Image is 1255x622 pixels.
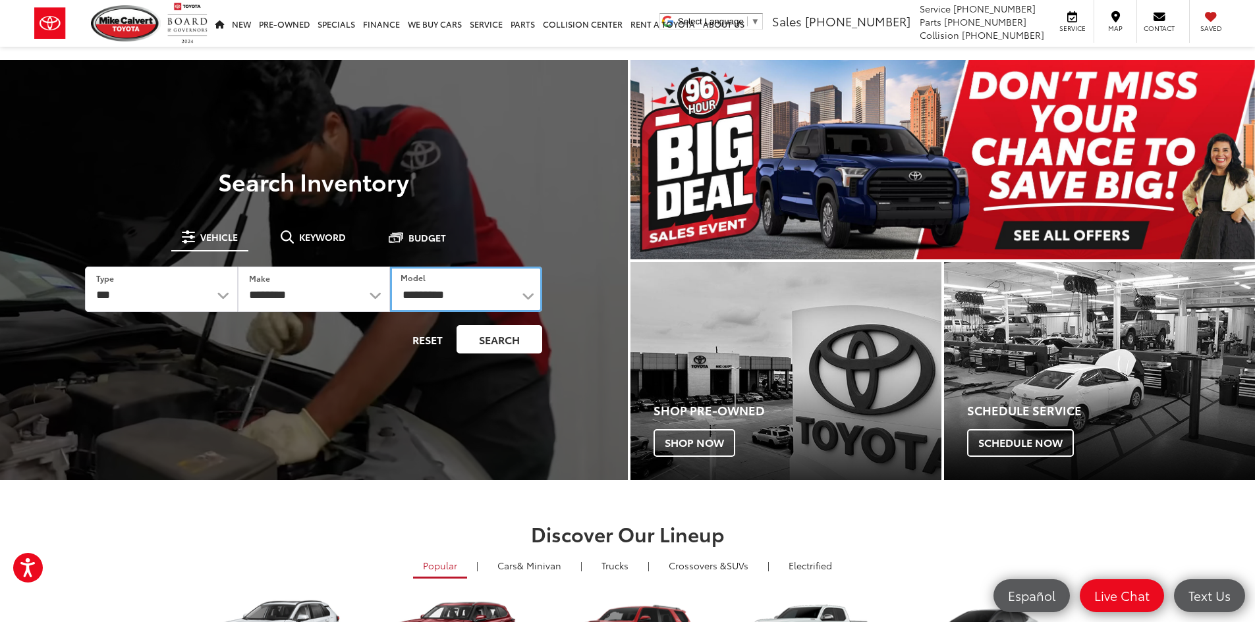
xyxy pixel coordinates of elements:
span: Crossovers & [669,559,727,572]
span: Service [920,2,951,15]
span: [PHONE_NUMBER] [805,13,910,30]
button: Reset [401,325,454,353]
a: Live Chat [1080,579,1164,612]
h3: Search Inventory [55,168,572,194]
span: Live Chat [1088,587,1156,604]
span: Schedule Now [967,429,1074,457]
span: & Minivan [517,559,561,572]
label: Type [96,272,114,284]
h4: Schedule Service [967,404,1255,417]
a: Electrified [779,554,842,577]
li: | [764,559,773,572]
span: [PHONE_NUMBER] [953,2,1036,15]
div: Toyota [944,262,1255,480]
span: [PHONE_NUMBER] [944,15,1026,28]
span: Contact [1144,24,1175,33]
span: Budget [408,233,446,242]
a: Shop Pre-Owned Shop Now [630,262,941,480]
span: Shop Now [654,429,735,457]
span: Español [1001,587,1062,604]
img: Mike Calvert Toyota [91,5,161,41]
span: Map [1101,24,1130,33]
a: Español [993,579,1070,612]
span: Collision [920,28,959,41]
li: | [473,559,482,572]
h4: Shop Pre-Owned [654,404,941,417]
span: Vehicle [200,232,238,242]
li: | [644,559,653,572]
span: Keyword [299,232,346,242]
span: Saved [1196,24,1225,33]
span: Service [1057,24,1087,33]
li: | [577,559,586,572]
a: Popular [413,554,467,579]
span: ▼ [751,16,760,26]
label: Model [401,272,426,283]
div: Toyota [630,262,941,480]
a: Cars [488,554,571,577]
span: [PHONE_NUMBER] [962,28,1044,41]
a: Text Us [1174,579,1245,612]
span: Parts [920,15,941,28]
h2: Discover Our Lineup [163,523,1092,544]
button: Search [457,325,542,353]
a: Schedule Service Schedule Now [944,262,1255,480]
label: Make [249,272,270,284]
a: SUVs [659,554,758,577]
span: Text Us [1182,587,1237,604]
span: Sales [772,13,802,30]
a: Trucks [592,554,638,577]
